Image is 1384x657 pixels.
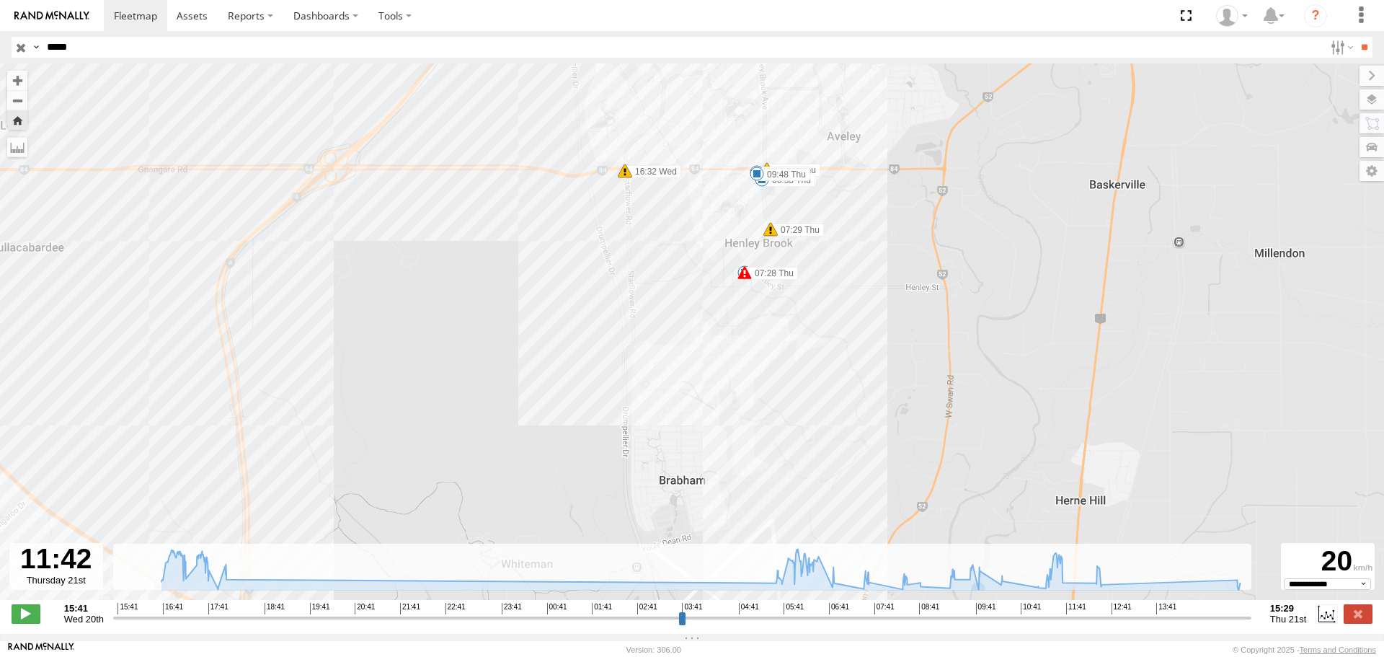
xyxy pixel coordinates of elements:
[829,603,849,614] span: 06:41
[117,603,138,614] span: 15:41
[626,645,681,654] div: Version: 306.00
[265,603,285,614] span: 18:41
[7,110,27,130] button: Zoom Home
[64,603,104,614] strong: 15:41
[64,614,104,625] span: Wed 20th Aug 2025
[30,37,42,58] label: Search Query
[1300,645,1376,654] a: Terms and Conditions
[625,165,681,178] label: 16:32 Wed
[1270,603,1306,614] strong: 15:29
[1325,37,1356,58] label: Search Filter Options
[745,267,798,280] label: 07:28 Thu
[771,224,824,237] label: 07:29 Thu
[874,603,895,614] span: 07:41
[919,603,939,614] span: 08:41
[1156,603,1176,614] span: 13:41
[1233,645,1376,654] div: © Copyright 2025 -
[163,603,183,614] span: 16:41
[14,11,89,21] img: rand-logo.svg
[767,164,820,177] label: 09:47 Thu
[1344,604,1372,623] label: Close
[208,603,229,614] span: 17:41
[976,603,996,614] span: 09:41
[7,137,27,157] label: Measure
[1021,603,1041,614] span: 10:41
[592,603,612,614] span: 01:41
[355,603,375,614] span: 20:41
[1304,4,1327,27] i: ?
[1066,603,1086,614] span: 11:41
[7,90,27,110] button: Zoom out
[400,603,420,614] span: 21:41
[445,603,466,614] span: 22:41
[762,174,815,187] label: 06:33 Thu
[12,604,40,623] label: Play/Stop
[1270,614,1306,625] span: Thu 21st Aug 2025
[502,603,522,614] span: 23:41
[1211,5,1253,27] div: Hayley Petersen
[1359,161,1384,181] label: Map Settings
[310,603,330,614] span: 19:41
[1283,545,1372,578] div: 20
[7,71,27,90] button: Zoom in
[784,603,804,614] span: 05:41
[739,603,759,614] span: 04:41
[637,603,657,614] span: 02:41
[757,167,810,180] label: 07:31 Thu
[547,603,567,614] span: 00:41
[757,168,810,181] label: 09:48 Thu
[8,643,74,657] a: Visit our Website
[682,603,702,614] span: 03:41
[1112,603,1132,614] span: 12:41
